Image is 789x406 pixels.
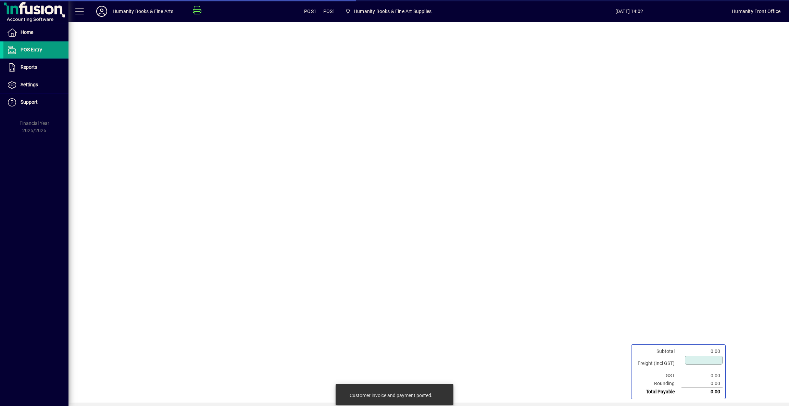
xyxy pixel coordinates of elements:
a: Reports [3,59,68,76]
span: Support [21,99,38,105]
td: Freight (Incl GST) [634,355,681,372]
span: Humanity Books & Fine Art Supplies [354,6,431,17]
td: Subtotal [634,347,681,355]
span: Home [21,29,33,35]
div: Humanity Books & Fine Arts [113,6,174,17]
button: Profile [91,5,113,17]
span: Settings [21,82,38,87]
a: Home [3,24,68,41]
td: 0.00 [681,372,723,380]
td: 0.00 [681,388,723,396]
div: Humanity Front Office [732,6,780,17]
span: [DATE] 14:02 [526,6,732,17]
td: GST [634,372,681,380]
td: 0.00 [681,347,723,355]
td: Rounding [634,380,681,388]
span: POS1 [323,6,336,17]
a: Settings [3,76,68,93]
span: POS1 [304,6,316,17]
span: POS Entry [21,47,42,52]
span: Humanity Books & Fine Art Supplies [342,5,434,17]
td: 0.00 [681,380,723,388]
div: Customer invoice and payment posted. [350,392,433,399]
a: Support [3,94,68,111]
td: Total Payable [634,388,681,396]
span: Reports [21,64,37,70]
